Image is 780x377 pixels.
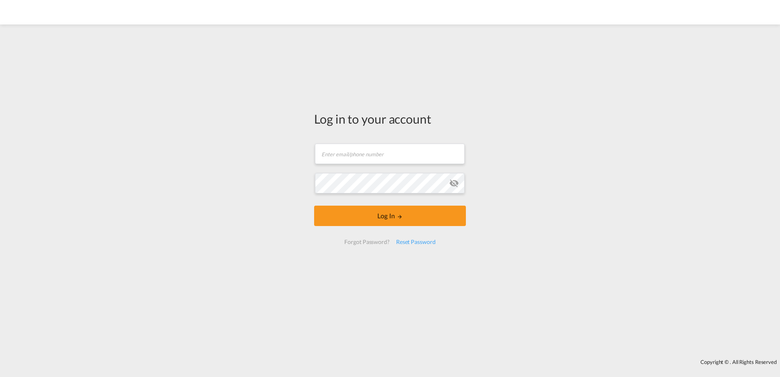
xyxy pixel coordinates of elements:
div: Forgot Password? [341,235,392,249]
button: LOGIN [314,206,466,226]
div: Log in to your account [314,110,466,127]
md-icon: icon-eye-off [449,178,459,188]
div: Reset Password [393,235,439,249]
input: Enter email/phone number [315,144,465,164]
